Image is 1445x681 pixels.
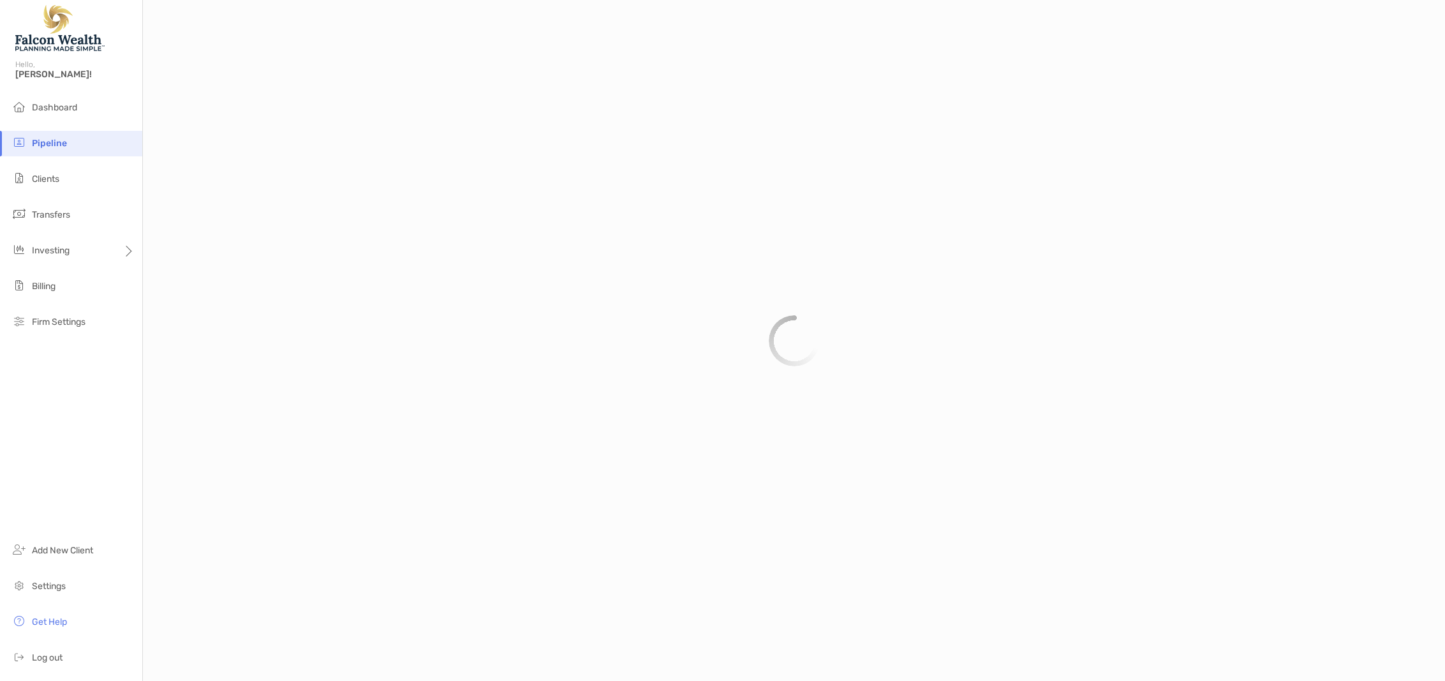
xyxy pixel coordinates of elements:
span: Investing [32,245,70,256]
span: Clients [32,174,59,184]
img: firm-settings icon [11,313,27,329]
span: Get Help [32,617,67,627]
span: Pipeline [32,138,67,149]
img: pipeline icon [11,135,27,150]
span: Firm Settings [32,317,85,327]
img: dashboard icon [11,99,27,114]
img: clients icon [11,170,27,186]
span: Log out [32,652,63,663]
span: Add New Client [32,545,93,556]
img: Falcon Wealth Planning Logo [15,5,105,51]
img: billing icon [11,278,27,293]
span: Settings [32,581,66,592]
span: [PERSON_NAME]! [15,69,135,80]
img: settings icon [11,578,27,593]
span: Billing [32,281,56,292]
img: get-help icon [11,613,27,629]
span: Dashboard [32,102,77,113]
img: add_new_client icon [11,542,27,557]
span: Transfers [32,209,70,220]
img: logout icon [11,649,27,664]
img: investing icon [11,242,27,257]
img: transfers icon [11,206,27,221]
